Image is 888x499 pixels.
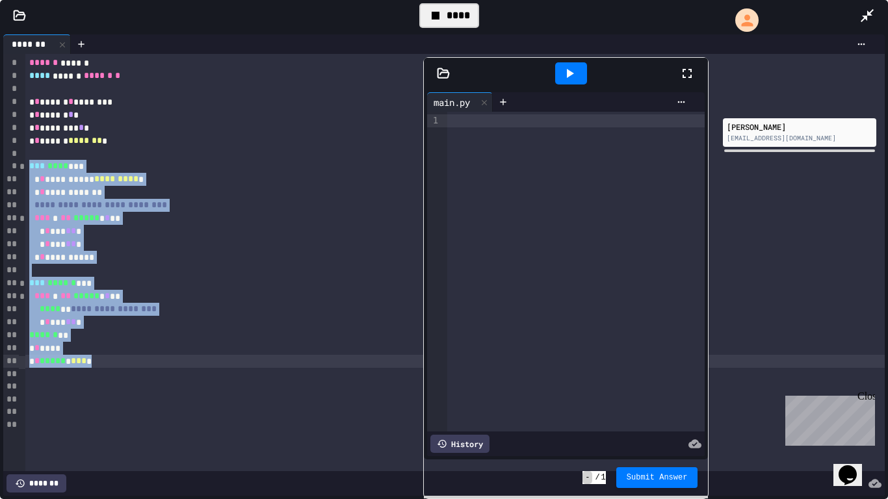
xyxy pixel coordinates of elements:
div: 1 [427,114,440,127]
div: [PERSON_NAME] [727,121,872,133]
div: History [430,435,490,453]
iframe: chat widget [780,390,875,446]
span: - [582,471,592,484]
div: main.py [427,96,477,109]
button: Submit Answer [616,467,698,488]
div: My Account [722,5,762,35]
div: main.py [427,92,493,112]
div: Chat with us now!Close [5,5,90,83]
span: / [595,472,599,483]
span: Submit Answer [627,472,688,483]
div: [EMAIL_ADDRESS][DOMAIN_NAME] [727,133,872,143]
span: 1 [601,472,606,483]
iframe: chat widget [833,447,875,486]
